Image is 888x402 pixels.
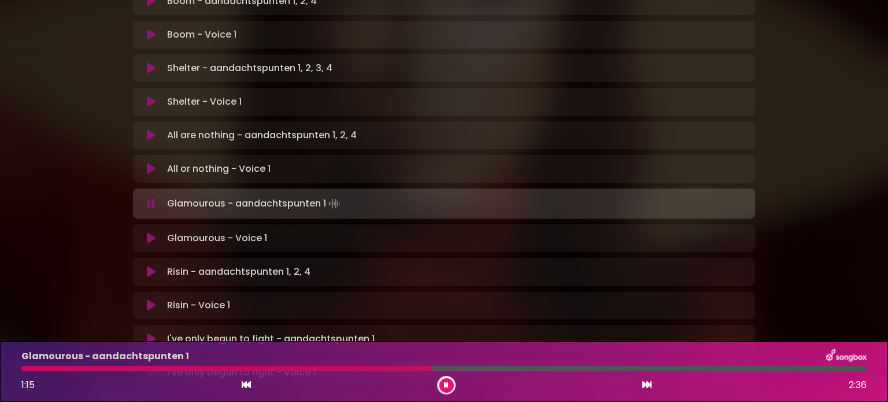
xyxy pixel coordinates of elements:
[167,231,267,245] p: Glamourous - Voice 1
[167,196,342,212] p: Glamourous - aandachtspunten 1
[326,196,342,212] img: waveform4.gif
[167,61,332,75] p: Shelter - aandachtspunten 1, 2, 3, 4
[21,378,35,392] span: 1:15
[167,95,242,109] p: Shelter - Voice 1
[167,162,271,176] p: All or nothing - Voice 1
[849,378,867,392] span: 2:36
[21,349,189,363] p: Glamourous - aandachtspunten 1
[826,349,867,364] img: songbox-logo-white.png
[167,332,375,346] p: I've only begun to fight - aandachtspunten 1
[167,265,310,279] p: Risin - aandachtspunten 1, 2, 4
[167,298,230,312] p: Risin - Voice 1
[167,28,236,42] p: Boom - Voice 1
[167,128,357,142] p: All are nothing - aandachtspunten 1, 2, 4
